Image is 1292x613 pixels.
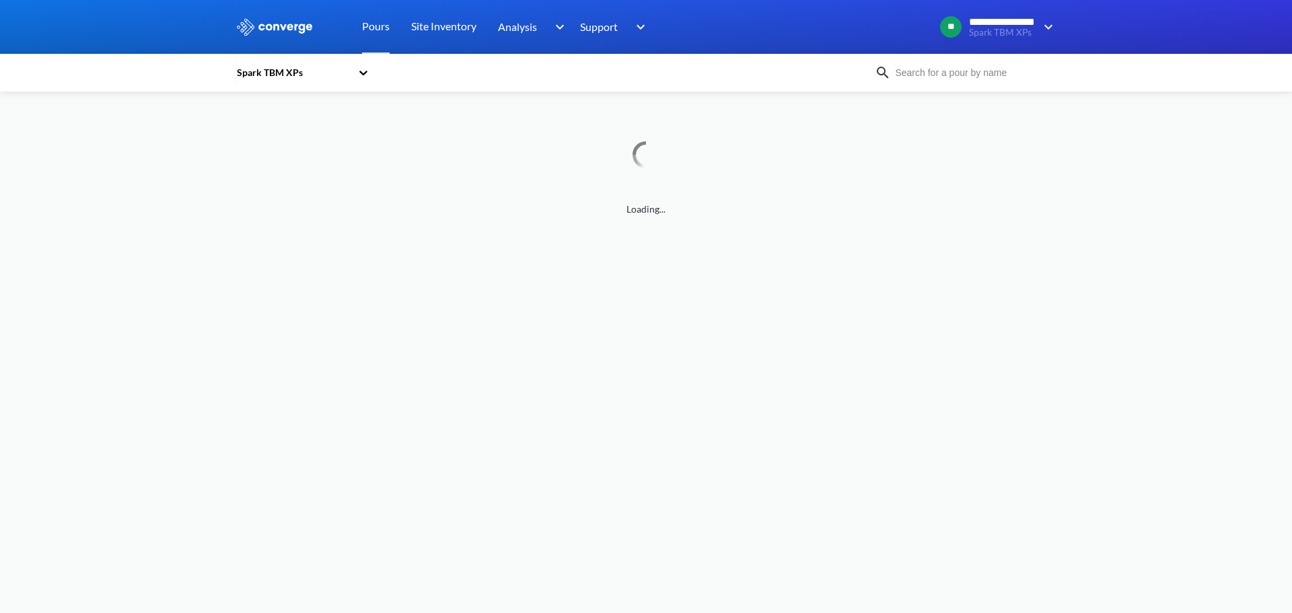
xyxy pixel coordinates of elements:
input: Search for a pour by name [891,65,1054,80]
img: icon-search.svg [875,65,891,81]
img: downArrow.svg [1035,19,1056,35]
span: Support [580,18,618,35]
img: logo_ewhite.svg [236,18,314,36]
span: Analysis [498,18,537,35]
span: Loading... [236,202,1056,217]
img: downArrow.svg [546,19,568,35]
div: Spark TBM XPs [236,65,351,80]
img: downArrow.svg [627,19,649,35]
span: Spark TBM XPs [969,28,1035,38]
